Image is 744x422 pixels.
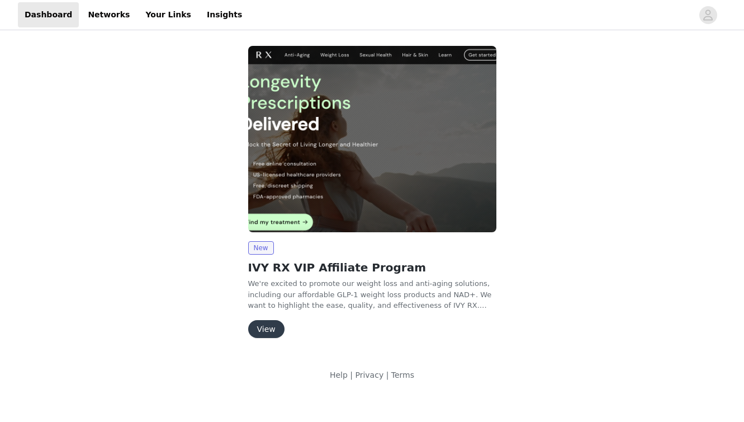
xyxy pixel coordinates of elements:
[248,241,274,255] span: New
[248,46,496,232] img: IVY RX
[386,371,389,379] span: |
[248,259,496,276] h2: IVY RX VIP Affiliate Program
[330,371,348,379] a: Help
[81,2,136,27] a: Networks
[703,6,713,24] div: avatar
[139,2,198,27] a: Your Links
[355,371,383,379] a: Privacy
[248,278,496,311] p: We're excited to promote our weight loss and anti-aging solutions, including our affordable GLP-1...
[391,371,414,379] a: Terms
[200,2,249,27] a: Insights
[248,325,285,334] a: View
[350,371,353,379] span: |
[248,320,285,338] button: View
[18,2,79,27] a: Dashboard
